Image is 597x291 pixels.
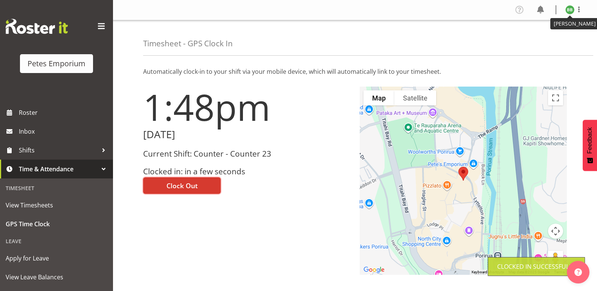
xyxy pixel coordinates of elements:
[2,196,111,215] a: View Timesheets
[2,249,111,268] a: Apply for Leave
[548,251,563,266] button: Drag Pegman onto the map to open Street View
[143,39,233,48] h4: Timesheet - GPS Clock In
[143,167,351,176] h3: Clocked in: in a few seconds
[586,127,593,154] span: Feedback
[143,149,351,158] h3: Current Shift: Counter - Counter 23
[143,177,221,194] button: Clock Out
[548,90,563,105] button: Toggle fullscreen view
[19,145,98,156] span: Shifts
[497,262,576,271] div: Clocked in Successfully
[19,163,98,175] span: Time & Attendance
[565,5,574,14] img: beena-bist9974.jpg
[6,200,107,211] span: View Timesheets
[2,215,111,233] a: GPS Time Clock
[362,265,386,275] img: Google
[143,87,351,127] h1: 1:48pm
[143,129,351,140] h2: [DATE]
[2,268,111,286] a: View Leave Balances
[472,270,504,275] button: Keyboard shortcuts
[2,180,111,196] div: Timesheet
[143,67,567,76] p: Automatically clock-in to your shift via your mobile device, which will automatically link to you...
[6,19,68,34] img: Rosterit website logo
[2,233,111,249] div: Leave
[6,271,107,283] span: View Leave Balances
[6,218,107,230] span: GPS Time Clock
[583,120,597,171] button: Feedback - Show survey
[362,265,386,275] a: Open this area in Google Maps (opens a new window)
[19,107,109,118] span: Roster
[574,268,582,276] img: help-xxl-2.png
[19,126,109,137] span: Inbox
[548,224,563,239] button: Map camera controls
[166,181,198,190] span: Clock Out
[394,90,436,105] button: Show satellite imagery
[27,58,86,69] div: Petes Emporium
[6,253,107,264] span: Apply for Leave
[363,90,394,105] button: Show street map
